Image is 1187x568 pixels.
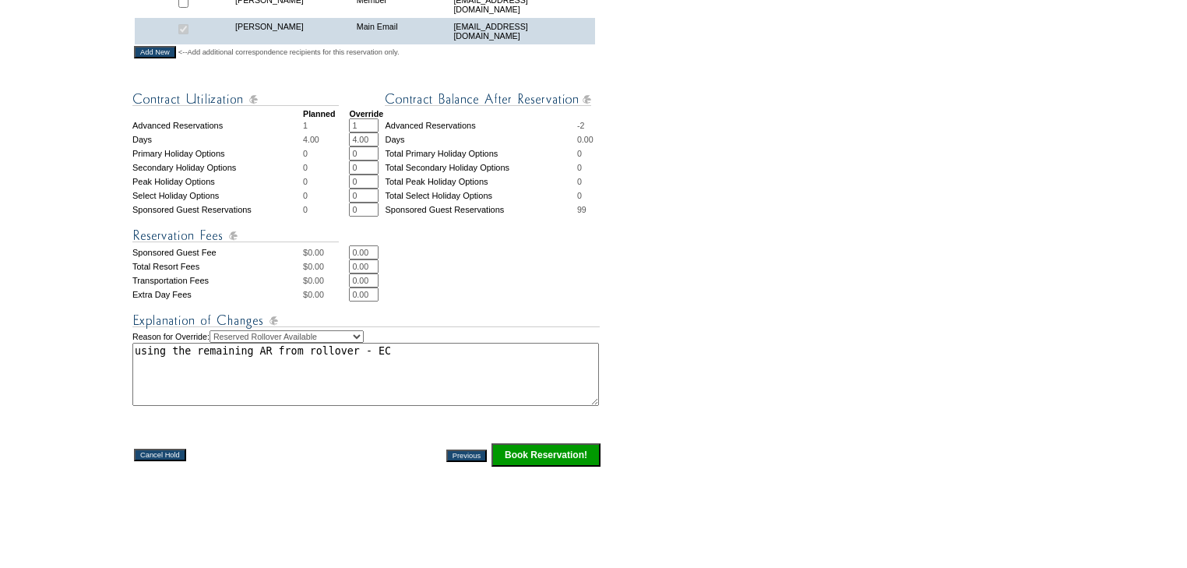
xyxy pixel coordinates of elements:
[132,203,303,217] td: Sponsored Guest Reservations
[132,259,303,273] td: Total Resort Fees
[385,175,576,189] td: Total Peak Holiday Options
[132,311,600,330] img: Explanation of Changes
[303,177,308,186] span: 0
[446,450,487,462] input: Previous
[132,118,303,132] td: Advanced Reservations
[132,288,303,302] td: Extra Day Fees
[385,118,576,132] td: Advanced Reservations
[132,245,303,259] td: Sponsored Guest Fee
[385,132,576,146] td: Days
[303,191,308,200] span: 0
[303,149,308,158] span: 0
[303,273,349,288] td: $
[308,262,324,271] span: 0.00
[132,161,303,175] td: Secondary Holiday Options
[353,18,450,44] td: Main Email
[385,146,576,161] td: Total Primary Holiday Options
[132,189,303,203] td: Select Holiday Options
[385,203,576,217] td: Sponsored Guest Reservations
[134,449,186,461] input: Cancel Hold
[132,146,303,161] td: Primary Holiday Options
[303,135,319,144] span: 4.00
[577,163,582,172] span: 0
[385,90,591,109] img: Contract Balance After Reservation
[303,245,349,259] td: $
[134,46,176,58] input: Add New
[577,135,593,144] span: 0.00
[132,273,303,288] td: Transportation Fees
[132,226,339,245] img: Reservation Fees
[178,48,400,57] span: <--Add additional correspondence recipients for this reservation only.
[303,163,308,172] span: 0
[577,177,582,186] span: 0
[231,18,353,44] td: [PERSON_NAME]
[577,191,582,200] span: 0
[577,205,586,214] span: 99
[132,175,303,189] td: Peak Holiday Options
[303,288,349,302] td: $
[385,189,576,203] td: Total Select Holiday Options
[349,109,383,118] strong: Override
[303,121,308,130] span: 1
[577,121,584,130] span: -2
[132,90,339,109] img: Contract Utilization
[577,149,582,158] span: 0
[303,259,349,273] td: $
[449,18,595,44] td: [EMAIL_ADDRESS][DOMAIN_NAME]
[491,443,601,467] input: Click this button to finalize your reservation.
[132,132,303,146] td: Days
[308,290,324,299] span: 0.00
[303,109,335,118] strong: Planned
[303,205,308,214] span: 0
[308,248,324,257] span: 0.00
[385,161,576,175] td: Total Secondary Holiday Options
[132,330,602,406] td: Reason for Override:
[308,276,324,285] span: 0.00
